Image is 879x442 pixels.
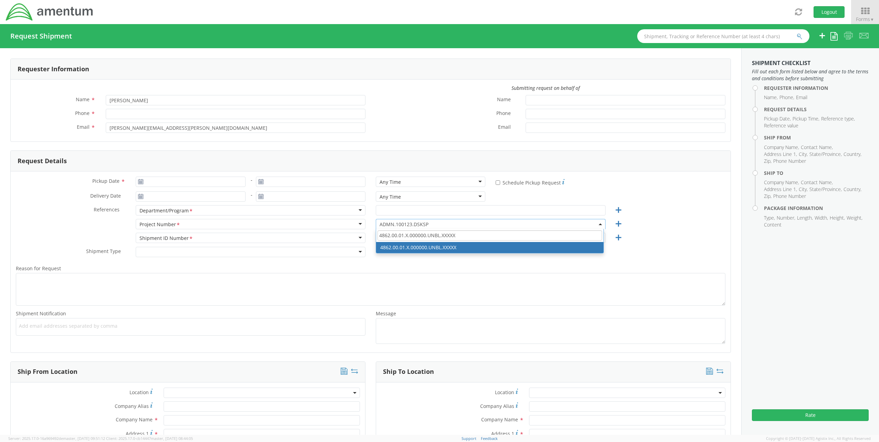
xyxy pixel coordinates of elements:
span: ADMN.100123.DSKSP [380,221,602,228]
span: Address 1 [126,430,149,437]
h4: Request Shipment [10,32,72,40]
a: Feedback [481,436,498,441]
span: Pickup Date [92,178,120,184]
div: Any Time [380,179,401,186]
span: Address 1 [491,430,514,437]
input: Shipment, Tracking or Reference Number (at least 4 chars) [637,29,809,43]
span: Company Alias [115,403,149,409]
li: Phone Number [773,193,806,200]
span: Server: 2025.17.0-16a969492de [8,436,105,441]
li: Address Line 1 [764,151,797,158]
span: Name [497,96,511,104]
li: City [799,186,808,193]
li: Zip [764,193,772,200]
span: Copyright © [DATE]-[DATE] Agistix Inc., All Rights Reserved [766,436,871,441]
li: State/Province [809,186,842,193]
li: Pickup Time [793,115,819,122]
div: Project Number [139,221,180,228]
li: Height [830,214,845,221]
span: Location [495,389,514,396]
span: Fill out each form listed below and agree to the terms and conditions before submitting [752,68,869,82]
li: Company Name [764,179,799,186]
span: master, [DATE] 09:51:12 [63,436,105,441]
i: Submitting request on behalf of [511,85,580,91]
li: 4862.00.01.X.000000.UNBL.XXXXX [376,242,603,253]
span: Phone [75,110,90,116]
label: Schedule Pickup Request [496,178,565,186]
span: Delivery Date [90,192,121,200]
span: Add email addresses separated by comma [19,323,362,329]
span: Shipment Notification [16,310,66,317]
span: Company Name [481,416,518,423]
h4: Package Information [764,206,869,211]
li: Company Name [764,144,799,151]
li: Number [777,214,795,221]
span: Message [376,310,396,317]
li: Pickup Date [764,115,791,122]
li: Width [815,214,828,221]
h3: Request Details [18,158,67,165]
img: dyn-intl-logo-049831509241104b2a82.png [5,2,94,22]
li: State/Province [809,151,842,158]
div: Shipment ID Number [139,235,193,242]
span: Email [77,124,90,130]
span: Location [130,389,149,396]
button: Rate [752,409,869,421]
li: Contact Name [801,179,833,186]
h3: Ship To Location [383,368,434,375]
span: Reason for Request [16,265,61,272]
span: Company Alias [480,403,514,409]
button: Logout [814,6,845,18]
h3: Shipment Checklist [752,60,869,66]
h3: Ship From Location [18,368,77,375]
span: Forms [856,16,874,22]
li: Contact Name [801,144,833,151]
li: Type [764,214,775,221]
li: City [799,151,808,158]
li: Length [797,214,813,221]
li: Address Line 1 [764,186,797,193]
span: References [94,206,120,213]
span: Email [498,124,511,131]
li: Phone [779,94,794,101]
h3: Requester Information [18,66,89,73]
span: Shipment Type [86,248,121,256]
li: Country [844,151,861,158]
li: Phone Number [773,158,806,165]
a: Support [462,436,476,441]
h4: Ship To [764,170,869,176]
li: Zip [764,158,772,165]
div: Any Time [380,193,401,200]
div: Department/Program [139,207,193,214]
span: Client: 2025.17.0-cb14447 [106,436,193,441]
li: Email [796,94,807,101]
span: ▼ [870,17,874,22]
h4: Ship From [764,135,869,140]
li: Reference type [821,115,855,122]
span: Phone [496,110,511,118]
span: ADMN.100123.DSKSP [376,219,606,229]
li: Country [844,186,861,193]
input: Schedule Pickup Request [496,180,500,185]
span: Name [76,96,90,103]
li: Content [764,221,782,228]
li: Name [764,94,778,101]
span: master, [DATE] 08:44:05 [151,436,193,441]
span: Company Name [116,416,153,423]
li: Weight [847,214,862,221]
h4: Requester Information [764,85,869,91]
h4: Request Details [764,107,869,112]
li: Reference value [764,122,798,129]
